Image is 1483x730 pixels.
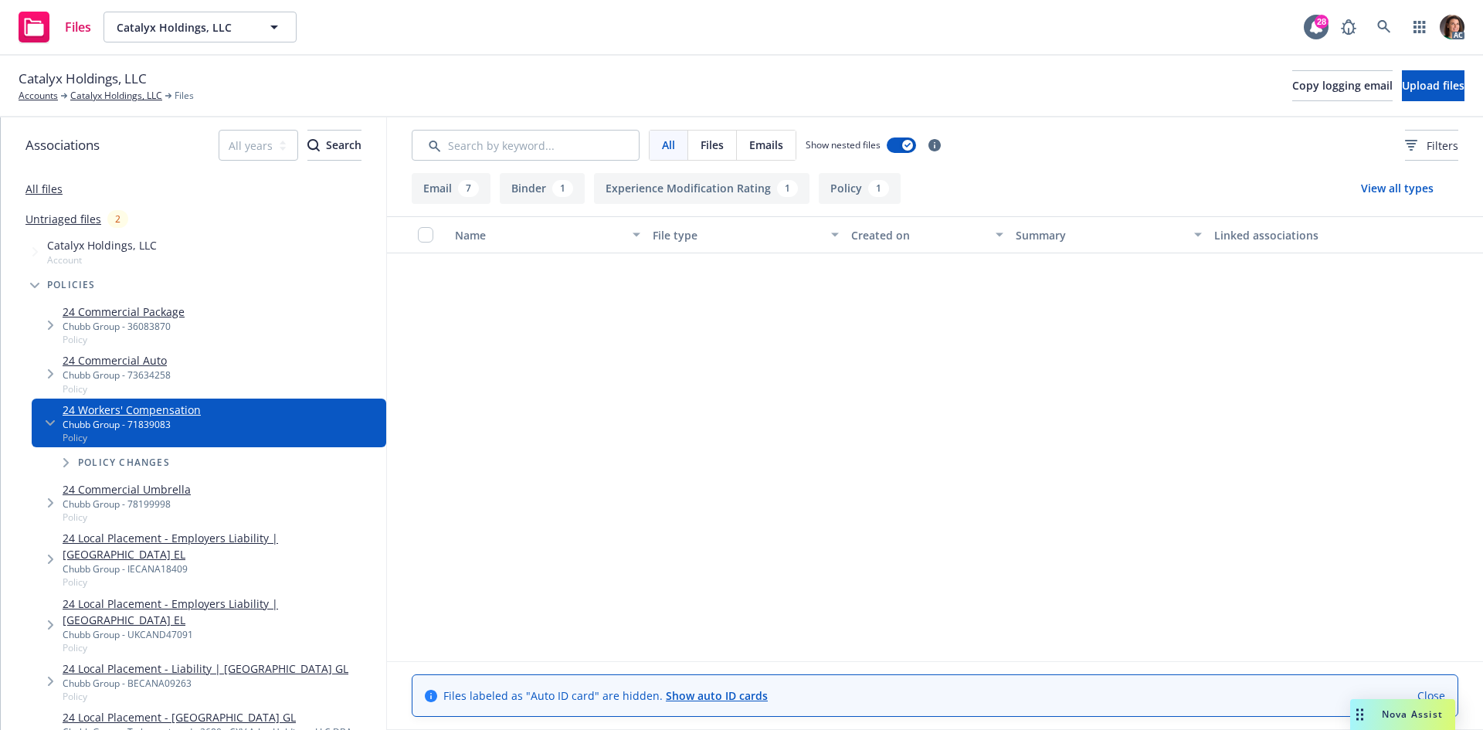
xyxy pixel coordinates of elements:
[63,641,380,654] span: Policy
[666,688,768,703] a: Show auto ID cards
[19,69,147,89] span: Catalyx Holdings, LLC
[1333,12,1364,42] a: Report a Bug
[1350,699,1455,730] button: Nova Assist
[1315,15,1329,29] div: 28
[63,562,380,576] div: Chubb Group - IECANA18409
[25,135,100,155] span: Associations
[1382,708,1443,721] span: Nova Assist
[653,227,821,243] div: File type
[662,137,675,153] span: All
[63,352,171,368] a: 24 Commercial Auto
[104,12,297,42] button: Catalyx Holdings, LLC
[1214,227,1400,243] div: Linked associations
[307,130,361,161] button: SearchSearch
[12,5,97,49] a: Files
[63,576,380,589] span: Policy
[449,216,646,253] button: Name
[443,688,768,704] span: Files labeled as "Auto ID card" are hidden.
[412,130,640,161] input: Search by keyword...
[1208,216,1406,253] button: Linked associations
[47,280,96,290] span: Policies
[63,382,171,396] span: Policy
[1292,70,1393,101] button: Copy logging email
[63,530,380,562] a: 24 Local Placement - Employers Liability | [GEOGRAPHIC_DATA] EL
[1404,12,1435,42] a: Switch app
[819,173,901,204] button: Policy
[1402,78,1464,93] span: Upload files
[107,210,128,228] div: 2
[70,89,162,103] a: Catalyx Holdings, LLC
[806,138,881,151] span: Show nested files
[63,304,185,320] a: 24 Commercial Package
[25,211,101,227] a: Untriaged files
[63,628,380,641] div: Chubb Group - UKCAND47091
[307,139,320,151] svg: Search
[63,497,191,511] div: Chubb Group - 78199998
[78,458,170,467] span: Policy changes
[552,180,573,197] div: 1
[63,402,201,418] a: 24 Workers' Compensation
[1417,688,1445,704] a: Close
[412,173,490,204] button: Email
[418,227,433,243] input: Select all
[1402,70,1464,101] button: Upload files
[19,89,58,103] a: Accounts
[63,418,201,431] div: Chubb Group - 71839083
[63,660,348,677] a: 24 Local Placement - Liability | [GEOGRAPHIC_DATA] GL
[63,320,185,333] div: Chubb Group - 36083870
[1010,216,1207,253] button: Summary
[749,137,783,153] span: Emails
[63,511,191,524] span: Policy
[851,227,987,243] div: Created on
[1016,227,1184,243] div: Summary
[646,216,844,253] button: File type
[47,253,157,267] span: Account
[1440,15,1464,39] img: photo
[63,431,201,444] span: Policy
[63,481,191,497] a: 24 Commercial Umbrella
[1405,130,1458,161] button: Filters
[1369,12,1400,42] a: Search
[845,216,1010,253] button: Created on
[1427,138,1458,154] span: Filters
[1292,78,1393,93] span: Copy logging email
[777,180,798,197] div: 1
[63,368,171,382] div: Chubb Group - 73634258
[63,333,185,346] span: Policy
[25,182,63,196] a: All files
[1336,173,1458,204] button: View all types
[1405,138,1458,154] span: Filters
[455,227,623,243] div: Name
[1350,699,1369,730] div: Drag to move
[175,89,194,103] span: Files
[701,137,724,153] span: Files
[458,180,479,197] div: 7
[63,677,348,690] div: Chubb Group - BECANA09263
[500,173,585,204] button: Binder
[63,596,380,628] a: 24 Local Placement - Employers Liability | [GEOGRAPHIC_DATA] EL
[594,173,809,204] button: Experience Modification Rating
[868,180,889,197] div: 1
[63,709,380,725] a: 24 Local Placement - [GEOGRAPHIC_DATA] GL
[117,19,250,36] span: Catalyx Holdings, LLC
[47,237,157,253] span: Catalyx Holdings, LLC
[65,21,91,33] span: Files
[63,690,348,703] span: Policy
[307,131,361,160] div: Search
